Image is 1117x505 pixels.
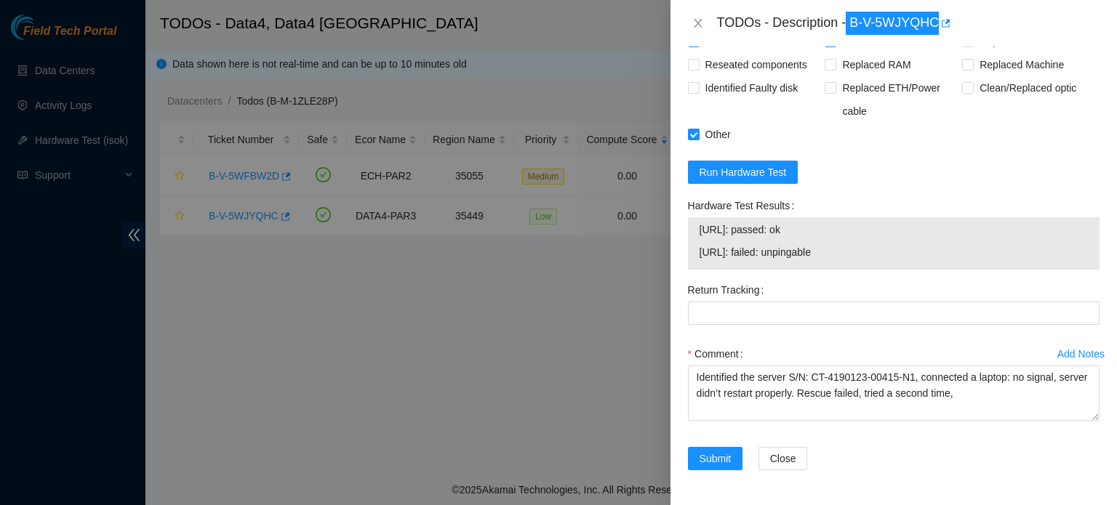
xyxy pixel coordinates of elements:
[836,53,916,76] span: Replaced RAM
[1057,349,1105,359] div: Add Notes
[688,194,800,217] label: Hardware Test Results
[688,161,798,184] button: Run Hardware Test
[688,278,770,302] label: Return Tracking
[758,447,808,470] button: Close
[700,123,737,146] span: Other
[974,53,1070,76] span: Replaced Machine
[1057,342,1105,365] button: Add Notes
[700,53,813,76] span: Reseated components
[974,76,1082,100] span: Clean/Replaced optic
[692,17,704,29] span: close
[700,76,804,100] span: Identified Faulty disk
[836,76,962,123] span: Replaced ETH/Power cable
[717,12,1100,35] div: TODOs - Description - B-V-5WJYQHC
[688,447,743,470] button: Submit
[688,342,749,365] label: Comment
[700,244,1088,260] span: [URL]: failed: unpingable
[700,164,787,180] span: Run Hardware Test
[700,451,732,466] span: Submit
[688,365,1100,421] textarea: Comment
[688,17,708,31] button: Close
[688,302,1100,325] input: Return Tracking
[770,451,796,466] span: Close
[700,222,1088,238] span: [URL]: passed: ok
